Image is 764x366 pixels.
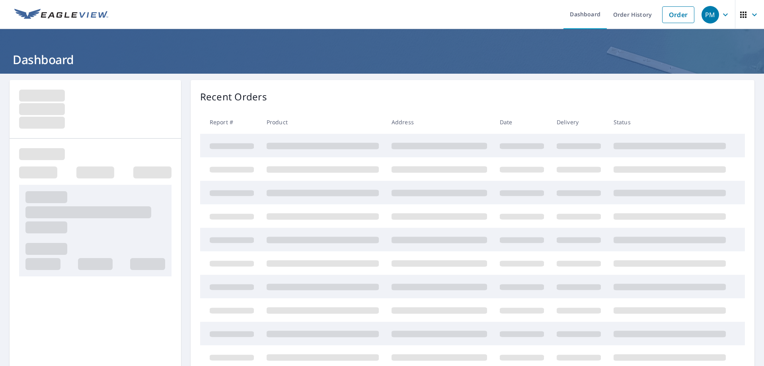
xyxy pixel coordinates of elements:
th: Delivery [550,110,607,134]
p: Recent Orders [200,90,267,104]
a: Order [662,6,694,23]
th: Date [493,110,550,134]
th: Product [260,110,385,134]
th: Address [385,110,493,134]
img: EV Logo [14,9,108,21]
div: PM [702,6,719,23]
th: Status [607,110,732,134]
th: Report # [200,110,260,134]
h1: Dashboard [10,51,754,68]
